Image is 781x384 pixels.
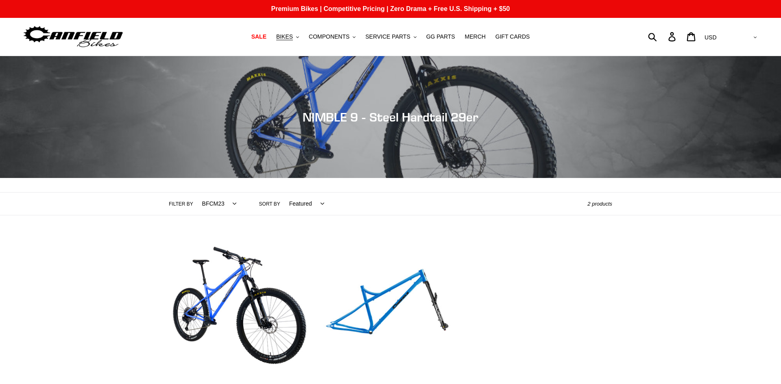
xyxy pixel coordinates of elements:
span: GG PARTS [426,33,455,40]
label: Filter by [169,200,193,208]
span: MERCH [465,33,486,40]
a: GIFT CARDS [491,31,534,42]
a: SALE [247,31,271,42]
span: SALE [251,33,266,40]
span: SERVICE PARTS [365,33,410,40]
a: GG PARTS [422,31,459,42]
input: Search [652,28,673,46]
span: GIFT CARDS [495,33,530,40]
span: COMPONENTS [309,33,349,40]
label: Sort by [259,200,280,208]
button: SERVICE PARTS [361,31,420,42]
a: MERCH [461,31,490,42]
button: COMPONENTS [305,31,360,42]
span: NIMBLE 9 - Steel Hardtail 29er [303,110,478,124]
span: BIKES [276,33,293,40]
span: 2 products [587,201,612,207]
img: Canfield Bikes [22,24,124,50]
button: BIKES [272,31,303,42]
